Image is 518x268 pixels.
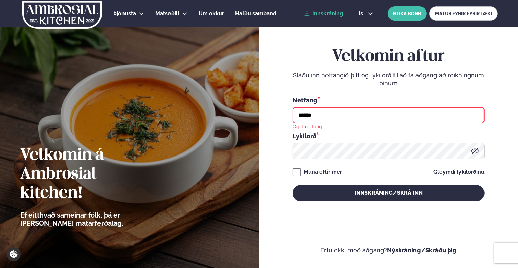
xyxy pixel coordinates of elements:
[279,246,498,254] p: Ertu ekki með aðgang?
[304,11,343,17] a: Innskráning
[199,9,224,18] a: Um okkur
[293,123,322,129] div: Ógilt netfang
[155,9,179,18] a: Matseðill
[359,11,365,16] span: is
[20,146,161,203] h2: Velkomin á Ambrosial kitchen!
[7,247,21,261] a: Cookie settings
[113,10,136,17] span: Þjónusta
[113,9,136,18] a: Þjónusta
[20,211,161,227] p: Ef eitthvað sameinar fólk, þá er [PERSON_NAME] matarferðalag.
[293,131,485,140] div: Lykilorð
[235,9,276,18] a: Hafðu samband
[353,11,379,16] button: is
[293,185,485,201] button: Innskráning/Skrá inn
[235,10,276,17] span: Hafðu samband
[293,96,485,104] div: Netfang
[387,247,457,254] a: Nýskráning/Skráðu þig
[22,1,103,29] img: logo
[293,71,485,87] p: Sláðu inn netfangið þitt og lykilorð til að fá aðgang að reikningnum þínum
[199,10,224,17] span: Um okkur
[388,6,427,21] button: BÓKA BORÐ
[429,6,498,21] a: MATUR FYRIR FYRIRTÆKI
[293,47,485,66] h2: Velkomin aftur
[155,10,179,17] span: Matseðill
[433,169,485,175] a: Gleymdi lykilorðinu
